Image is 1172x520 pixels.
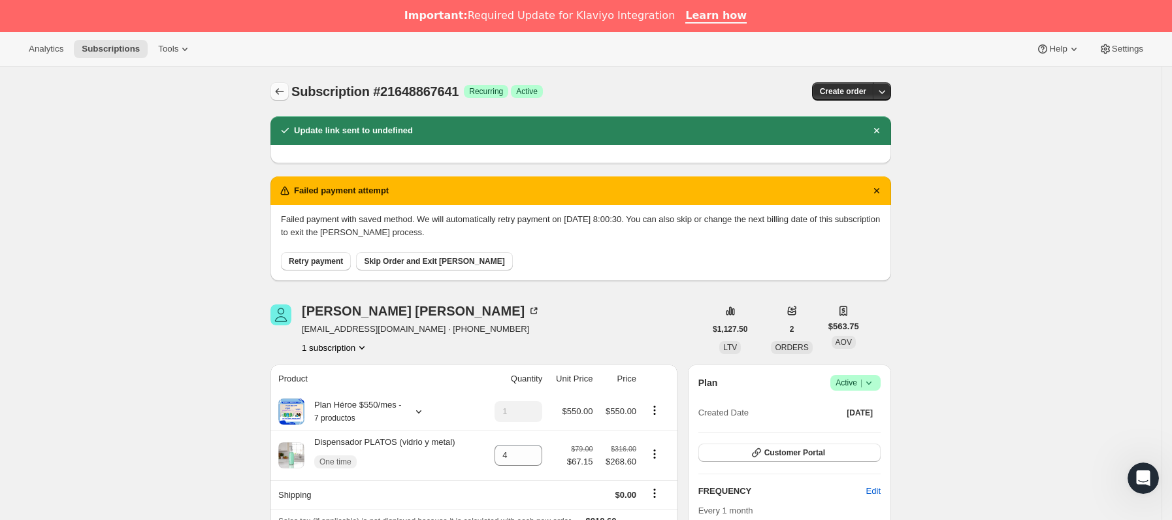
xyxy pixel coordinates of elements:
[304,436,455,475] div: Dispensador PLATOS (vidrio y metal)
[281,213,881,239] p: Failed payment with saved method. We will automatically retry payment on [DATE] 8:00:30. You can ...
[685,9,747,24] a: Learn how
[302,323,540,336] span: [EMAIL_ADDRESS][DOMAIN_NAME] · [PHONE_NUMBER]
[82,44,140,54] span: Subscriptions
[764,447,825,458] span: Customer Portal
[571,445,593,453] small: $79.00
[291,84,459,99] span: Subscription #21648867641
[302,304,540,317] div: [PERSON_NAME] [PERSON_NAME]
[294,184,389,197] h2: Failed payment attempt
[281,252,351,270] button: Retry payment
[278,442,304,468] img: product img
[723,343,737,352] span: LTV
[868,182,886,200] button: Descartar notificación
[546,365,596,393] th: Unit Price
[1128,463,1159,494] iframe: Intercom live chat
[74,40,148,58] button: Subscriptions
[698,506,753,515] span: Every 1 month
[828,320,859,333] span: $563.75
[364,256,504,267] span: Skip Order and Exit [PERSON_NAME]
[319,457,351,467] span: One time
[858,481,888,502] button: Edit
[150,40,199,58] button: Tools
[1049,44,1067,54] span: Help
[611,445,636,453] small: $316.00
[289,256,343,267] span: Retry payment
[790,324,794,334] span: 2
[21,40,71,58] button: Analytics
[836,376,875,389] span: Active
[294,124,413,137] h2: Update link sent to undefined
[1028,40,1088,58] button: Help
[698,406,749,419] span: Created Date
[698,444,881,462] button: Customer Portal
[600,455,636,468] span: $268.60
[270,82,289,101] button: Subscriptions
[516,86,538,97] span: Active
[847,408,873,418] span: [DATE]
[644,447,665,461] button: Product actions
[812,82,874,101] button: Create order
[304,398,402,425] div: Plan Héroe $550/mes -
[1112,44,1143,54] span: Settings
[404,9,675,22] div: Required Update for Klaviyo Integration
[562,406,593,416] span: $550.00
[698,485,866,498] h2: FREQUENCY
[836,338,852,347] span: AOV
[567,455,593,468] span: $67.15
[782,320,802,338] button: 2
[158,44,178,54] span: Tools
[483,365,546,393] th: Quantity
[270,480,483,509] th: Shipping
[644,403,665,417] button: Product actions
[469,86,503,97] span: Recurring
[839,404,881,422] button: [DATE]
[356,252,512,270] button: Skip Order and Exit [PERSON_NAME]
[866,485,881,498] span: Edit
[1091,40,1151,58] button: Settings
[868,122,886,140] button: Descartar notificación
[278,398,304,425] img: product img
[404,9,468,22] b: Important:
[713,324,747,334] span: $1,127.50
[820,86,866,97] span: Create order
[698,376,718,389] h2: Plan
[644,486,665,500] button: Shipping actions
[705,320,755,338] button: $1,127.50
[606,406,636,416] span: $550.00
[615,490,637,500] span: $0.00
[270,365,483,393] th: Product
[860,378,862,388] span: |
[775,343,808,352] span: ORDERS
[270,304,291,325] span: Marilú Arredondo
[29,44,63,54] span: Analytics
[302,341,368,354] button: Product actions
[314,414,355,423] small: 7 productos
[596,365,640,393] th: Price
